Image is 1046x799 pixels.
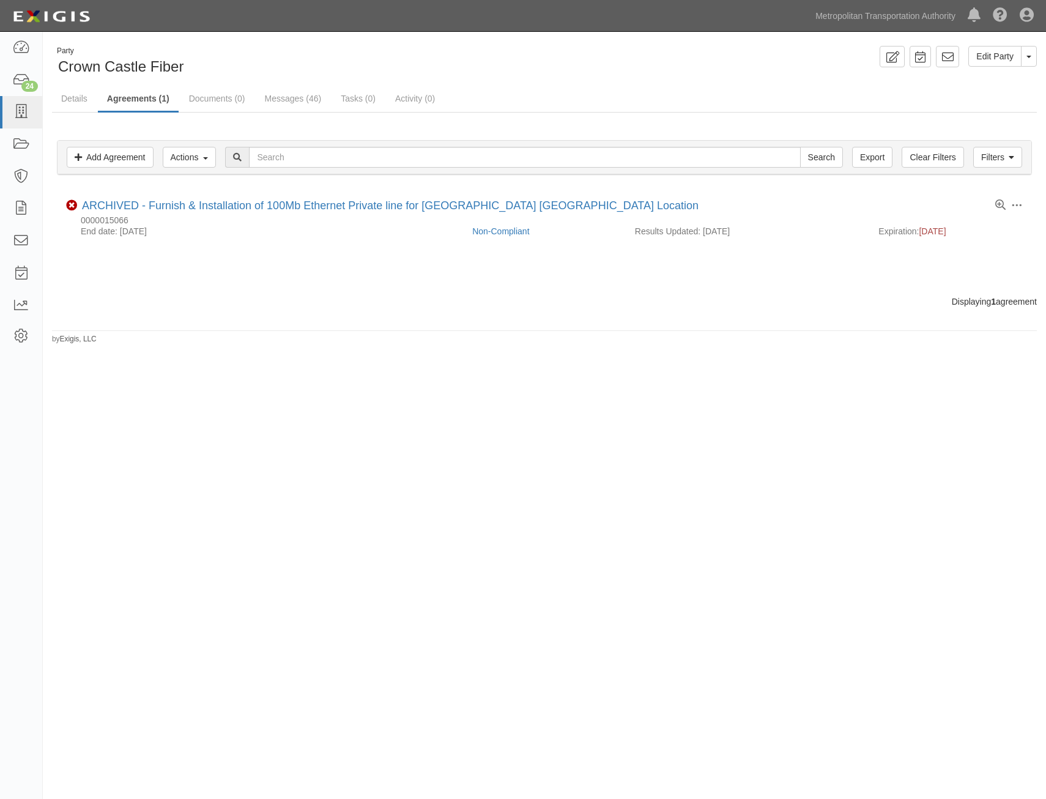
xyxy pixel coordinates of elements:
[635,225,861,237] div: Results Updated: [DATE]
[82,199,699,213] div: Furnish & Installation of 100Mb Ethernet Private line for Ossining NY Location
[9,6,94,28] img: logo-5460c22ac91f19d4615b14bd174203de0afe785f0fc80cf4dbbc73dc1793850b.png
[919,226,946,236] span: [DATE]
[52,46,535,77] div: Crown Castle Fiber
[995,200,1006,211] a: View results summary
[21,81,38,92] div: 24
[249,147,800,168] input: Search
[171,152,199,162] span: Actions
[163,147,217,168] button: Actions
[66,200,77,211] i: Non-Compliant
[256,86,331,111] a: Messages (46)
[180,86,254,111] a: Documents (0)
[52,334,97,344] small: by
[98,86,179,113] a: Agreements (1)
[809,4,962,28] a: Metropolitan Transportation Authority
[968,46,1022,67] a: Edit Party
[43,295,1046,308] div: Displaying agreement
[82,199,699,212] a: ARCHIVED - Furnish & Installation of 100Mb Ethernet Private line for [GEOGRAPHIC_DATA] [GEOGRAPHI...
[60,335,97,343] a: Exigis, LLC
[57,46,184,56] div: Party
[852,147,892,168] a: Export
[332,86,385,111] a: Tasks (0)
[386,86,444,111] a: Activity (0)
[58,58,184,75] span: Crown Castle Fiber
[52,86,97,111] a: Details
[902,147,963,168] a: Clear Filters
[991,297,996,307] b: 1
[800,147,843,168] input: Search
[66,225,463,237] div: End date: [DATE]
[973,147,1022,168] a: Filters
[66,215,1023,226] div: 0000015066
[67,147,154,168] a: Add Agreement
[993,9,1007,23] i: Help Center - Complianz
[472,226,529,236] a: Non-Compliant
[878,225,1023,237] div: Expiration:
